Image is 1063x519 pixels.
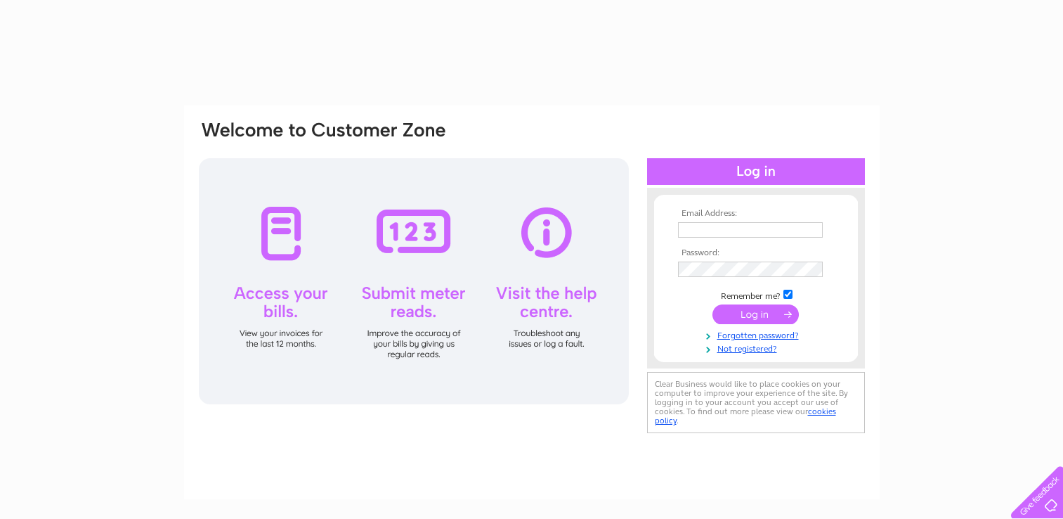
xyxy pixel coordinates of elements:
th: Password: [674,248,837,258]
input: Submit [712,305,799,324]
a: cookies policy [655,406,836,425]
a: Not registered? [678,341,837,354]
th: Email Address: [674,209,837,219]
td: Remember me? [674,288,837,302]
div: Clear Business would like to place cookies on your computer to improve your experience of the sit... [647,372,865,433]
a: Forgotten password? [678,328,837,341]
